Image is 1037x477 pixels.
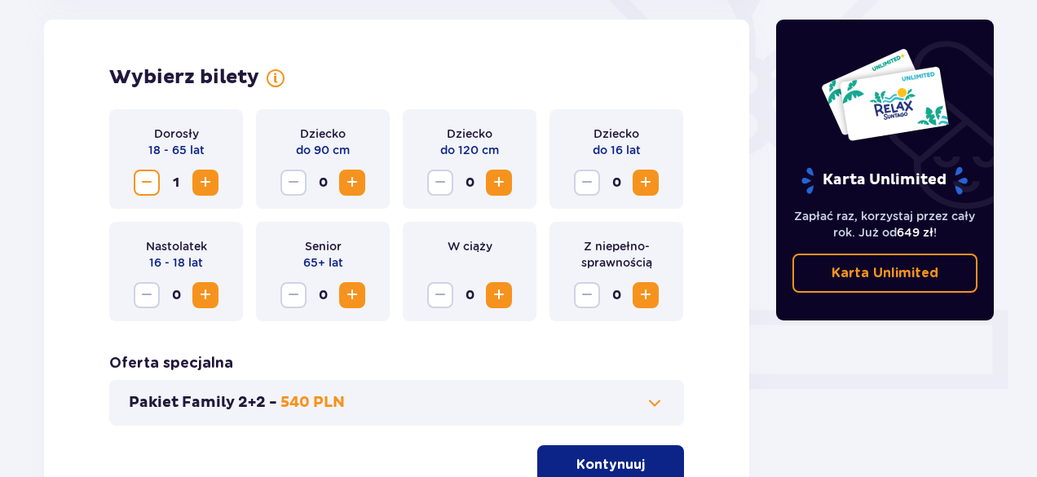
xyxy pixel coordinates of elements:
button: Zmniejsz [574,282,600,308]
button: Zmniejsz [280,170,307,196]
p: Dziecko [300,126,346,142]
span: 0 [457,170,483,196]
p: W ciąży [448,238,492,254]
p: 18 - 65 lat [148,142,205,158]
h2: Wybierz bilety [109,65,259,90]
p: Dziecko [594,126,639,142]
button: Zwiększ [633,282,659,308]
p: Nastolatek [146,238,207,254]
button: Zwiększ [192,282,218,308]
p: do 16 lat [593,142,641,158]
button: Zwiększ [486,282,512,308]
span: 649 zł [897,226,933,239]
p: Dziecko [447,126,492,142]
button: Zmniejsz [280,282,307,308]
p: Z niepełno­sprawnością [563,238,670,271]
span: 1 [163,170,189,196]
span: 0 [310,170,336,196]
button: Zmniejsz [427,170,453,196]
span: 0 [603,282,629,308]
p: 16 - 18 lat [149,254,203,271]
span: 0 [163,282,189,308]
button: Zmniejsz [427,282,453,308]
p: Kontynuuj [576,456,645,474]
p: Karta Unlimited [832,264,938,282]
p: 65+ lat [303,254,343,271]
button: Zmniejsz [134,170,160,196]
img: Dwie karty całoroczne do Suntago z napisem 'UNLIMITED RELAX', na białym tle z tropikalnymi liśćmi... [820,47,950,142]
p: Zapłać raz, korzystaj przez cały rok. Już od ! [792,208,978,241]
button: Zwiększ [486,170,512,196]
h3: Oferta specjalna [109,354,233,373]
span: 0 [603,170,629,196]
span: 0 [310,282,336,308]
button: Zwiększ [633,170,659,196]
p: do 90 cm [296,142,350,158]
p: Karta Unlimited [800,166,969,195]
p: 540 PLN [280,393,345,413]
p: Senior [305,238,342,254]
span: 0 [457,282,483,308]
a: Karta Unlimited [792,254,978,293]
button: Zwiększ [339,170,365,196]
button: Zwiększ [339,282,365,308]
p: do 120 cm [440,142,499,158]
p: Dorosły [154,126,199,142]
p: Pakiet Family 2+2 - [129,393,277,413]
button: Zmniejsz [134,282,160,308]
button: Zmniejsz [574,170,600,196]
button: Zwiększ [192,170,218,196]
button: Pakiet Family 2+2 -540 PLN [129,393,664,413]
